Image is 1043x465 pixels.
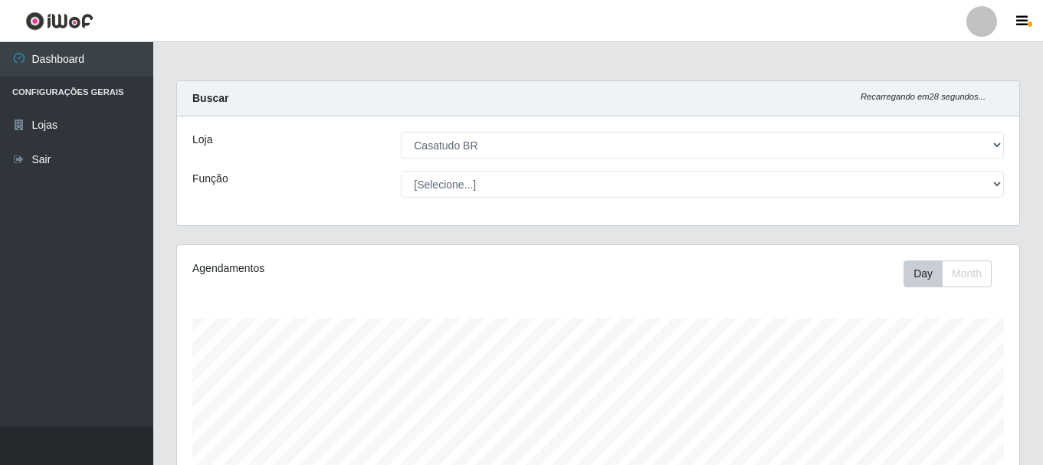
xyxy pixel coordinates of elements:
[192,260,517,277] div: Agendamentos
[861,92,986,101] i: Recarregando em 28 segundos...
[192,92,228,104] strong: Buscar
[904,260,992,287] div: First group
[904,260,1004,287] div: Toolbar with button groups
[942,260,992,287] button: Month
[192,132,212,148] label: Loja
[192,171,228,187] label: Função
[25,11,93,31] img: CoreUI Logo
[904,260,943,287] button: Day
